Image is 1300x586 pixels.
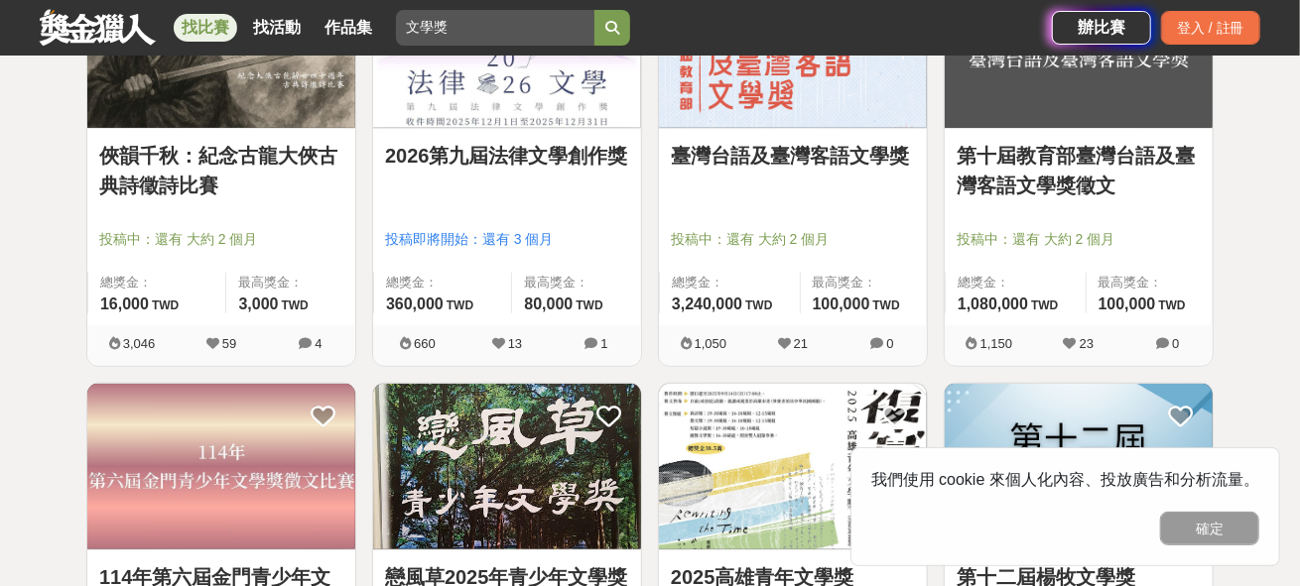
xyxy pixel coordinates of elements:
img: Cover Image [945,384,1213,549]
span: 1,080,000 [958,295,1028,312]
span: 投稿中：還有 大約 2 個月 [957,229,1201,250]
span: 660 [414,336,436,351]
span: 59 [222,336,236,351]
img: Cover Image [659,384,927,549]
input: 全球自行車設計比賽 [396,10,594,46]
span: 100,000 [813,295,870,312]
a: 2026第九屆法律文學創作獎 [385,141,629,171]
span: 投稿中：還有 大約 2 個月 [99,229,343,250]
span: 360,000 [386,295,444,312]
a: Cover Image [945,384,1213,550]
a: Cover Image [659,384,927,550]
a: Cover Image [373,384,641,550]
span: TWD [576,298,602,312]
img: Cover Image [373,384,641,549]
span: 3,046 [123,336,156,351]
a: 辦比賽 [1052,11,1151,45]
span: 100,000 [1099,295,1156,312]
span: TWD [1031,298,1058,312]
span: 3,240,000 [672,295,742,312]
span: TWD [745,298,772,312]
span: TWD [1159,298,1186,312]
span: 總獎金： [386,273,499,293]
span: 1,150 [980,336,1013,351]
a: 第十屆教育部臺灣台語及臺灣客語文學獎徵文 [957,141,1201,200]
span: 我們使用 cookie 來個人化內容、投放廣告和分析流量。 [871,471,1259,488]
span: TWD [152,298,179,312]
span: 投稿即將開始：還有 3 個月 [385,229,629,250]
span: 0 [1172,336,1179,351]
div: 登入 / 註冊 [1161,11,1260,45]
span: 16,000 [100,295,149,312]
span: 最高獎金： [813,273,915,293]
span: 3,000 [238,295,278,312]
span: TWD [447,298,473,312]
span: 21 [794,336,808,351]
span: 0 [886,336,893,351]
span: 最高獎金： [238,273,343,293]
span: 投稿中：還有 大約 2 個月 [671,229,915,250]
span: 總獎金： [958,273,1074,293]
span: 23 [1080,336,1094,351]
span: 總獎金： [672,273,788,293]
span: 80,000 [524,295,573,312]
span: 13 [508,336,522,351]
a: 俠韻千秋：紀念古龍大俠古典詩徵詩比賽 [99,141,343,200]
span: 1,050 [695,336,727,351]
span: TWD [873,298,900,312]
span: 最高獎金： [1099,273,1201,293]
a: 找比賽 [174,14,237,42]
a: 臺灣台語及臺灣客語文學獎 [671,141,915,171]
img: Cover Image [87,384,355,549]
a: Cover Image [87,384,355,550]
span: 最高獎金： [524,273,629,293]
span: 總獎金： [100,273,213,293]
span: TWD [282,298,309,312]
a: 找活動 [245,14,309,42]
button: 確定 [1160,512,1259,545]
a: 作品集 [317,14,380,42]
span: 1 [600,336,607,351]
span: 4 [315,336,322,351]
